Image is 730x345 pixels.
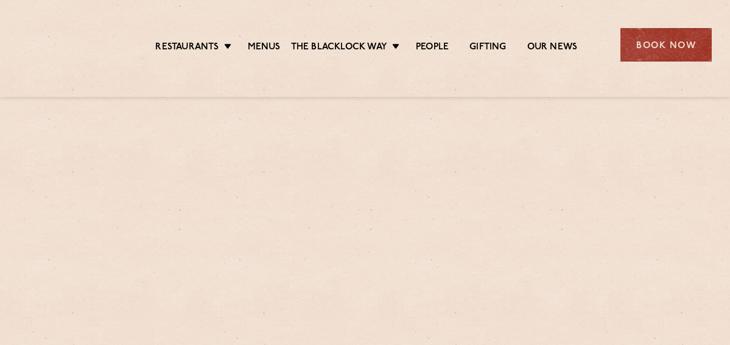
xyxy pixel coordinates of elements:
[620,28,712,62] div: Book Now
[18,12,118,79] img: svg%3E
[248,41,281,55] a: Menus
[291,41,387,55] a: The Blacklock Way
[416,41,449,55] a: People
[155,41,219,55] a: Restaurants
[469,41,506,55] a: Gifting
[527,41,578,55] a: Our News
